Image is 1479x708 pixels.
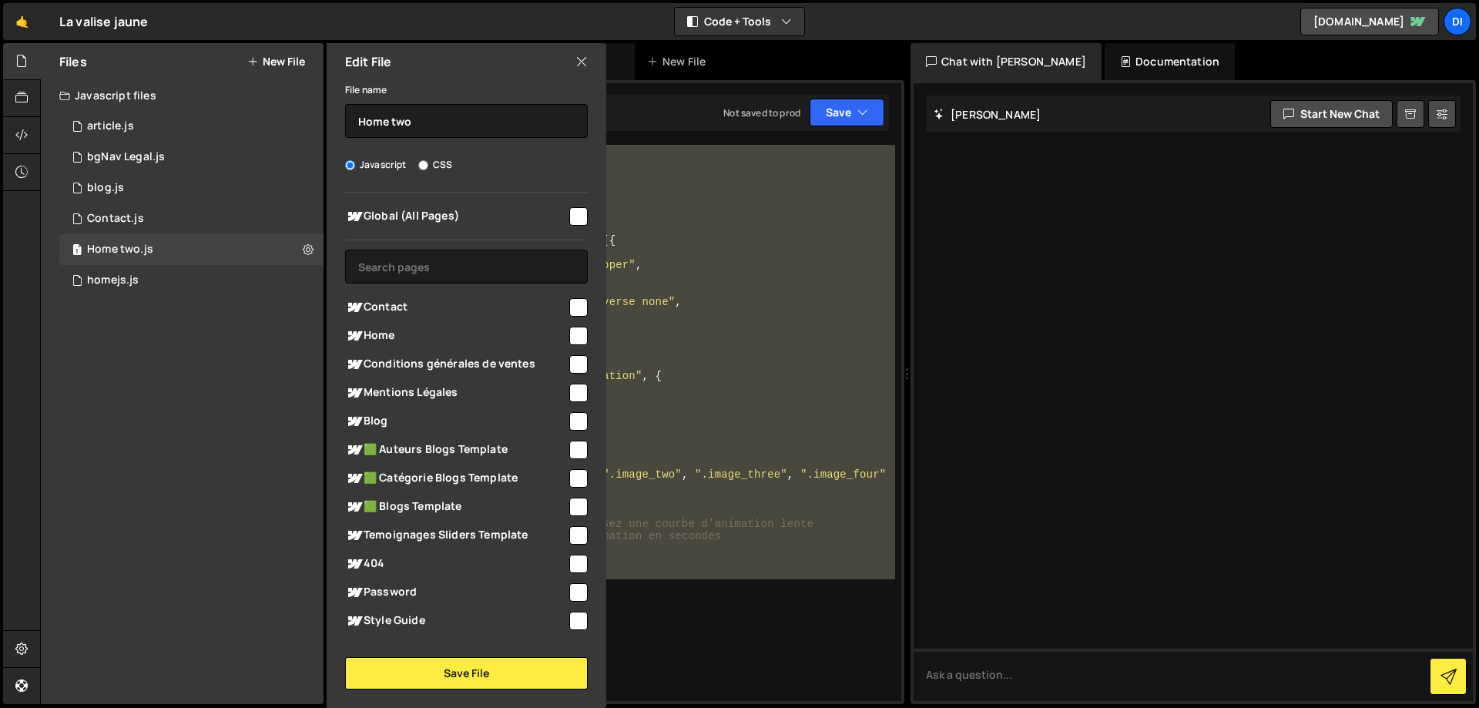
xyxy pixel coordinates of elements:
[87,181,124,195] div: blog.js
[59,265,324,296] div: 13091/36923.js
[345,355,567,374] span: Conditions générales de ventes
[345,327,567,345] span: Home
[72,245,82,257] span: 1
[87,243,153,257] div: Home two.js
[345,469,567,488] span: 🟩 Catégorie Blogs Template
[59,12,148,31] div: La valise jaune
[647,54,712,69] div: New File
[345,160,355,170] input: Javascript
[345,555,567,573] span: 404
[345,583,567,602] span: Password
[59,173,324,203] div: 13091/38175.js
[59,234,324,265] div: 13091/44117.js
[934,107,1041,122] h2: [PERSON_NAME]
[345,498,567,516] span: 🟩 Blogs Template
[418,157,452,173] label: CSS
[418,160,428,170] input: CSS
[345,250,588,284] input: Search pages
[345,612,567,630] span: Style Guide
[675,8,804,35] button: Code + Tools
[87,212,144,226] div: Contact.js
[59,111,324,142] div: 13091/38176.js
[41,80,324,111] div: Javascript files
[1105,43,1235,80] div: Documentation
[87,273,139,287] div: homejs.js
[911,43,1102,80] div: Chat with [PERSON_NAME]
[59,53,87,70] h2: Files
[345,526,567,545] span: Temoignages Sliders Template
[345,207,567,226] span: Global (All Pages)
[345,384,567,402] span: Mentions Légales
[59,142,324,173] div: 13091/39076.js
[1270,100,1393,128] button: Start new chat
[3,3,41,40] a: 🤙
[345,53,391,70] h2: Edit File
[247,55,305,68] button: New File
[59,203,324,234] div: 13091/44678.js
[345,657,588,690] button: Save File
[810,99,884,126] button: Save
[345,157,407,173] label: Javascript
[345,412,567,431] span: Blog
[345,104,588,138] input: Name
[1444,8,1471,35] a: Di
[1300,8,1439,35] a: [DOMAIN_NAME]
[87,150,165,164] div: bgNav Legal.js
[87,119,134,133] div: article.js
[345,441,567,459] span: 🟩 Auteurs Blogs Template
[345,298,567,317] span: Contact
[723,106,800,119] div: Not saved to prod
[345,82,387,98] label: File name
